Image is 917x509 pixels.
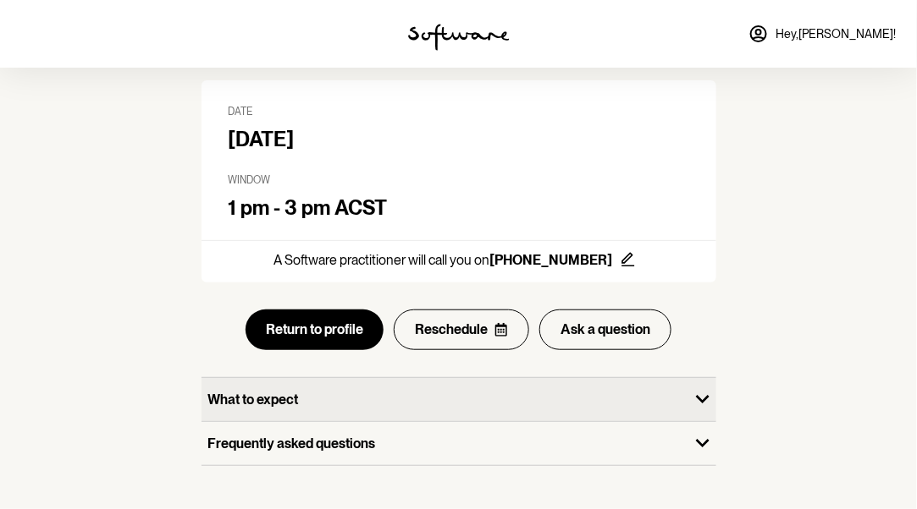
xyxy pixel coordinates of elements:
strong: [PHONE_NUMBER] [490,253,613,269]
h4: [DATE] [229,128,689,152]
button: What to expect [202,378,716,421]
p: What to expect [208,391,682,408]
a: Hey,[PERSON_NAME]! [738,14,907,54]
h4: 1 pm - 3 pm ACST [229,196,689,221]
button: Frequently asked questions [202,422,716,465]
span: Hey, [PERSON_NAME] ! [776,27,897,41]
button: Return to profile [246,309,384,350]
p: Frequently asked questions [208,435,682,452]
img: software logo [408,24,510,51]
button: Ask a question [539,309,671,350]
p: A Software practitioner will call you on [274,251,644,271]
button: Reschedule [394,309,529,350]
span: Date [229,106,253,118]
span: Window [229,174,271,186]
